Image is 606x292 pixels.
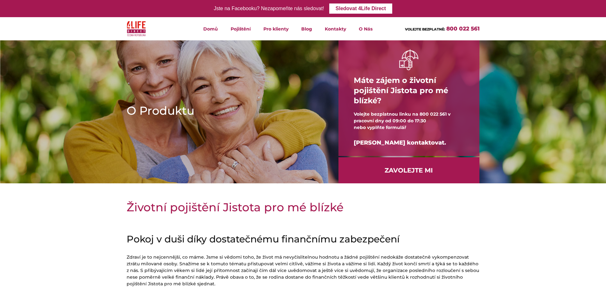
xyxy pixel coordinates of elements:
img: 4Life Direct Česká republika logo [127,20,146,38]
h1: O Produktu [127,103,318,119]
h4: Máte zájem o životní pojištění Jistota pro mé blízké? [354,70,464,111]
span: VOLEJTE BEZPLATNĚ: [405,27,445,31]
a: Kontakty [318,17,352,40]
a: Sledovat 4Life Direct [329,3,392,14]
div: [PERSON_NAME] kontaktovat. [354,131,464,155]
a: Blog [295,17,318,40]
div: Jste na Facebooku? Nezapomeňte nás sledovat! [214,4,324,13]
p: Zdraví je to nejcennější, co máme. Jsme si vědomi toho, že život má nevyčíslitelnou hodnotu a žád... [127,254,480,287]
img: ruka držící deštník bilá ikona [399,49,418,70]
a: 800 022 561 [446,25,480,32]
span: Volejte bezplatnou linku na 800 022 561 v pracovní dny od 09:00 do 17:30 nebo vyplňte formulář [354,111,450,130]
a: ZAVOLEJTE MI [338,157,479,183]
a: Domů [197,17,224,40]
h2: Pokoj v duši díky dostatečnému finančnímu zabezpečení [127,234,480,245]
h1: Životní pojištění Jistota pro mé blízké [127,199,480,215]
